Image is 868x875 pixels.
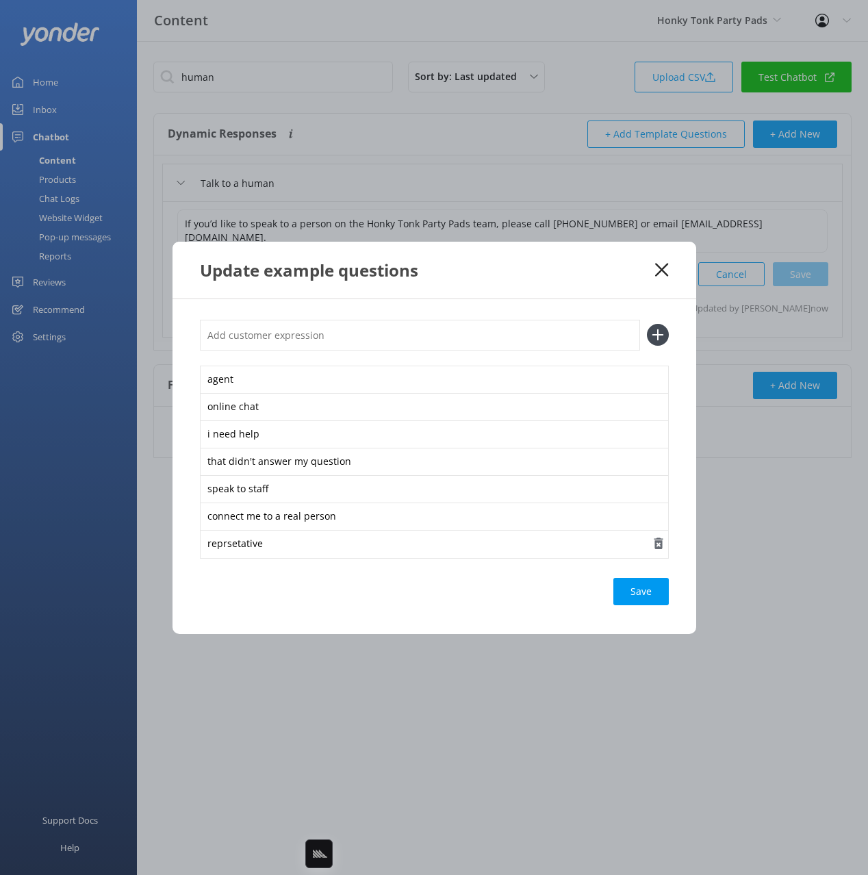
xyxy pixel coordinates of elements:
[200,259,656,281] div: Update example questions
[655,263,668,277] button: Close
[200,448,669,477] div: that didn't answer my question
[200,366,669,394] div: agent
[200,420,669,449] div: i need help
[200,320,640,351] input: Add customer expression
[200,530,669,559] div: reprsetative
[613,578,669,605] button: Save
[200,475,669,504] div: speak to staff
[200,503,669,531] div: connect me to a real person
[200,393,669,422] div: online chat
